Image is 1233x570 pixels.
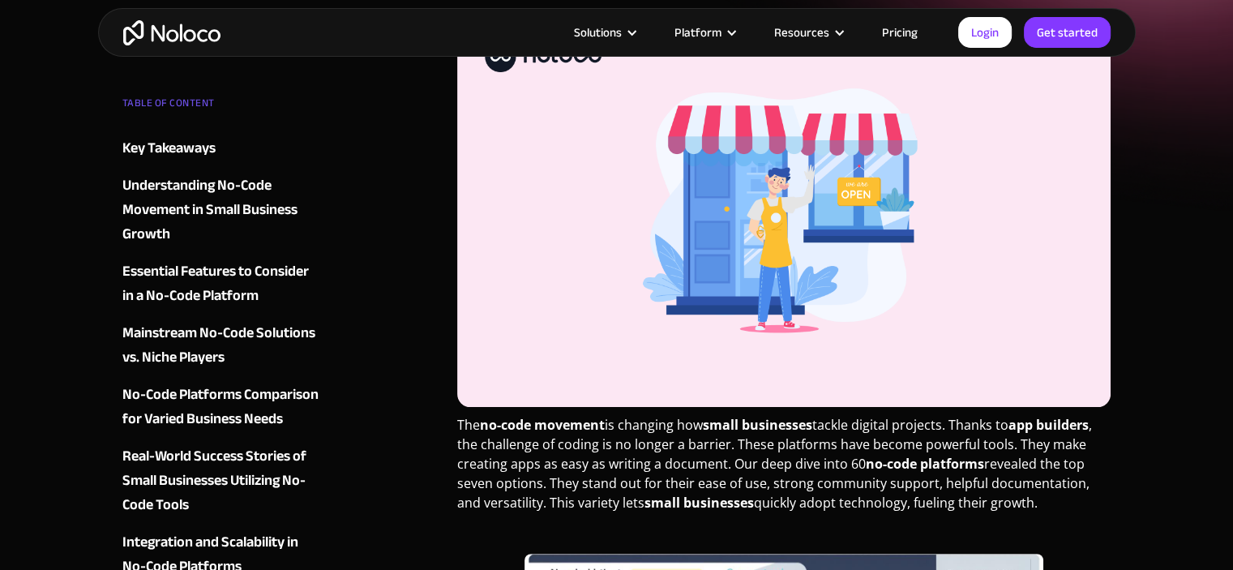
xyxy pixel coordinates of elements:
strong: small businesses [644,494,754,512]
strong: no-code platforms [866,455,984,473]
strong: app builders [1008,416,1089,434]
strong: no-code movement [480,416,605,434]
div: Solutions [574,22,622,43]
div: Key Takeaways [122,136,216,161]
strong: small businesses [703,416,812,434]
p: The is changing how tackle digital projects. Thanks to , the challenge of coding is no longer a b... [457,415,1111,525]
div: Solutions [554,22,654,43]
div: Platform [674,22,721,43]
a: Get started [1024,17,1111,48]
a: Login [958,17,1012,48]
a: Understanding No-Code Movement in Small Business Growth [122,174,319,246]
a: Mainstream No-Code Solutions vs. Niche Players [122,321,319,370]
a: No-Code Platforms Comparison for Varied Business Needs [122,383,319,431]
a: home [123,20,220,45]
div: Resources [774,22,829,43]
a: Real-World Success Stories of Small Businesses Utilizing No-Code Tools [122,444,319,517]
div: Platform [654,22,754,43]
a: Key Takeaways [122,136,319,161]
a: Essential Features to Consider in a No-Code Platform [122,259,319,308]
div: Resources [754,22,862,43]
div: TABLE OF CONTENT [122,91,319,123]
a: Pricing [862,22,938,43]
